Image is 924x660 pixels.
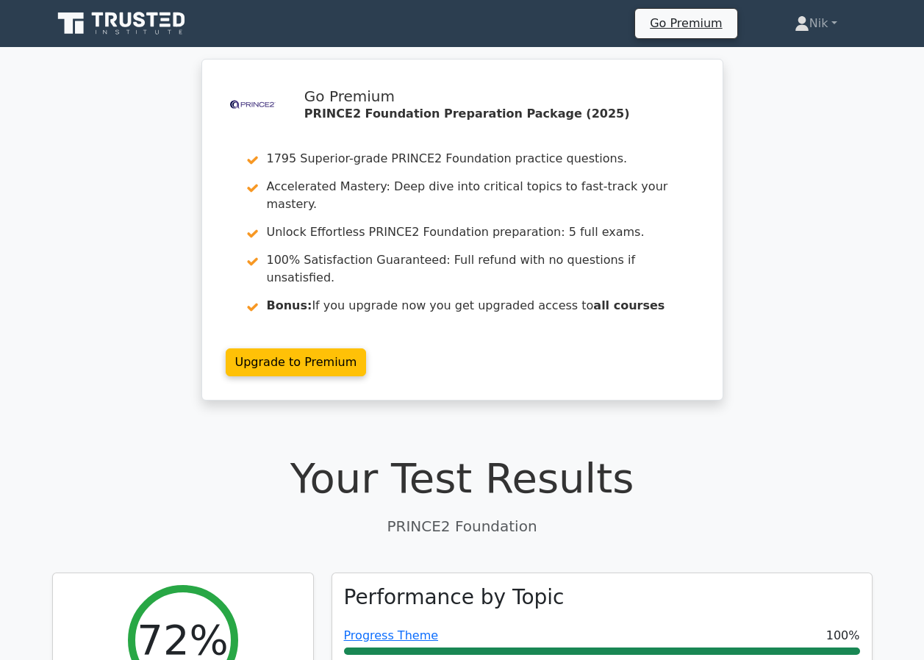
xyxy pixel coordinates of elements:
h3: Performance by Topic [344,585,565,610]
a: Go Premium [641,13,731,33]
a: Nik [759,9,873,38]
a: Progress Theme [344,628,439,642]
p: PRINCE2 Foundation [52,515,873,537]
span: 100% [826,627,860,645]
h1: Your Test Results [52,453,873,503]
a: Upgrade to Premium [226,348,367,376]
